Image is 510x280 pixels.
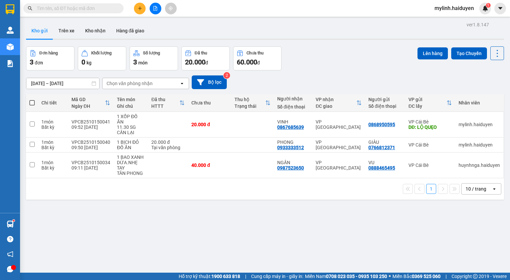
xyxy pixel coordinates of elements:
[191,122,227,127] div: 20.000 đ
[368,160,402,165] div: VU
[117,124,145,135] div: 11.30 SG CÂN LẠI
[71,165,110,171] div: 09:11 [DATE]
[37,5,116,12] input: Tìm tên, số ĐT hoặc mã đơn
[277,119,309,124] div: VINH
[417,47,448,59] button: Lên hàng
[71,139,110,145] div: VPCB2510150040
[237,58,257,66] span: 60.000
[107,80,153,87] div: Chọn văn phòng nhận
[251,273,303,280] span: Cung cấp máy in - giấy in:
[151,145,185,150] div: Tại văn phòng
[459,100,500,105] div: Nhân viên
[179,81,185,86] svg: open
[150,3,161,14] button: file-add
[277,165,304,171] div: 0987523650
[277,104,309,109] div: Số điện thoại
[7,236,13,242] span: question-circle
[117,103,145,109] div: Ghi chú
[41,165,65,171] div: Bất kỳ
[312,94,365,112] th: Toggle SortBy
[7,266,13,272] span: message
[191,163,227,168] div: 40.000 đ
[487,3,489,8] span: 1
[7,251,13,257] span: notification
[71,119,110,124] div: VPCB2510150041
[179,273,240,280] span: Hỗ trợ kỹ thuật:
[429,4,479,12] span: mylinh.haiduyen
[316,139,362,150] div: VP [GEOGRAPHIC_DATA]
[35,60,43,65] span: đơn
[151,97,179,102] div: Đã thu
[80,23,111,39] button: Kho nhận
[181,46,230,70] button: Đã thu20.000đ
[53,23,80,39] button: Trên xe
[41,139,65,145] div: 1 món
[234,97,265,102] div: Thu hộ
[451,47,487,59] button: Tạo Chuyến
[473,274,478,279] span: copyright
[408,124,452,130] div: DĐ: LỘ QUẸO
[466,186,486,192] div: 10 / trang
[277,96,309,101] div: Người nhận
[168,6,173,11] span: aim
[68,94,114,112] th: Toggle SortBy
[41,124,65,130] div: Bất kỳ
[211,274,240,279] strong: 1900 633 818
[368,97,402,102] div: Người gửi
[41,145,65,150] div: Bất kỳ
[138,6,142,11] span: plus
[277,124,304,130] div: 0867685639
[71,145,110,150] div: 09:50 [DATE]
[117,139,145,150] div: 1 BỊCH ĐỎ ĐỒ ĂN
[117,114,145,124] div: 1 XỐP ĐỒ ĂN
[245,273,246,280] span: |
[277,145,304,150] div: 0933333512
[71,124,110,130] div: 09:52 [DATE]
[78,46,126,70] button: Khối lượng0kg
[392,273,441,280] span: Miền Bắc
[192,75,227,89] button: Bộ lọc
[26,23,53,39] button: Kho gửi
[223,72,230,79] sup: 2
[277,160,309,165] div: NGÂN
[368,165,395,171] div: 0888465495
[143,51,160,55] div: Số lượng
[28,6,32,11] span: search
[459,142,500,148] div: mylinh.haiduyen
[234,103,265,109] div: Trạng thái
[148,94,188,112] th: Toggle SortBy
[277,139,309,145] div: PHONG
[389,275,391,278] span: ⚪️
[368,103,402,109] div: Số điện thoại
[368,145,395,150] div: 0766812371
[233,46,282,70] button: Chưa thu60.000đ
[7,60,14,67] img: solution-icon
[41,119,65,124] div: 1 món
[195,51,207,55] div: Đã thu
[408,103,447,109] div: ĐC lấy
[151,103,179,109] div: HTTT
[71,160,110,165] div: VPCB2510150034
[316,160,362,171] div: VP [GEOGRAPHIC_DATA]
[486,3,491,8] sup: 1
[130,46,178,70] button: Số lượng3món
[117,155,145,171] div: 1 BAO XANH DỪA.NHẸ TAY
[205,60,208,65] span: đ
[482,5,488,11] img: icon-new-feature
[405,94,455,112] th: Toggle SortBy
[30,58,33,66] span: 3
[81,58,85,66] span: 0
[71,103,105,109] div: Ngày ĐH
[153,6,158,11] span: file-add
[26,78,99,89] input: Select a date range.
[117,171,145,176] div: TÂN PHONG
[41,100,65,105] div: Chi tiết
[71,97,105,102] div: Mã GD
[7,27,14,34] img: warehouse-icon
[412,274,441,279] strong: 0369 525 060
[111,23,150,39] button: Hàng đã giao
[326,274,387,279] strong: 0708 023 035 - 0935 103 250
[13,220,15,222] sup: 1
[7,43,14,50] img: warehouse-icon
[408,119,452,124] div: VP Cái Bè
